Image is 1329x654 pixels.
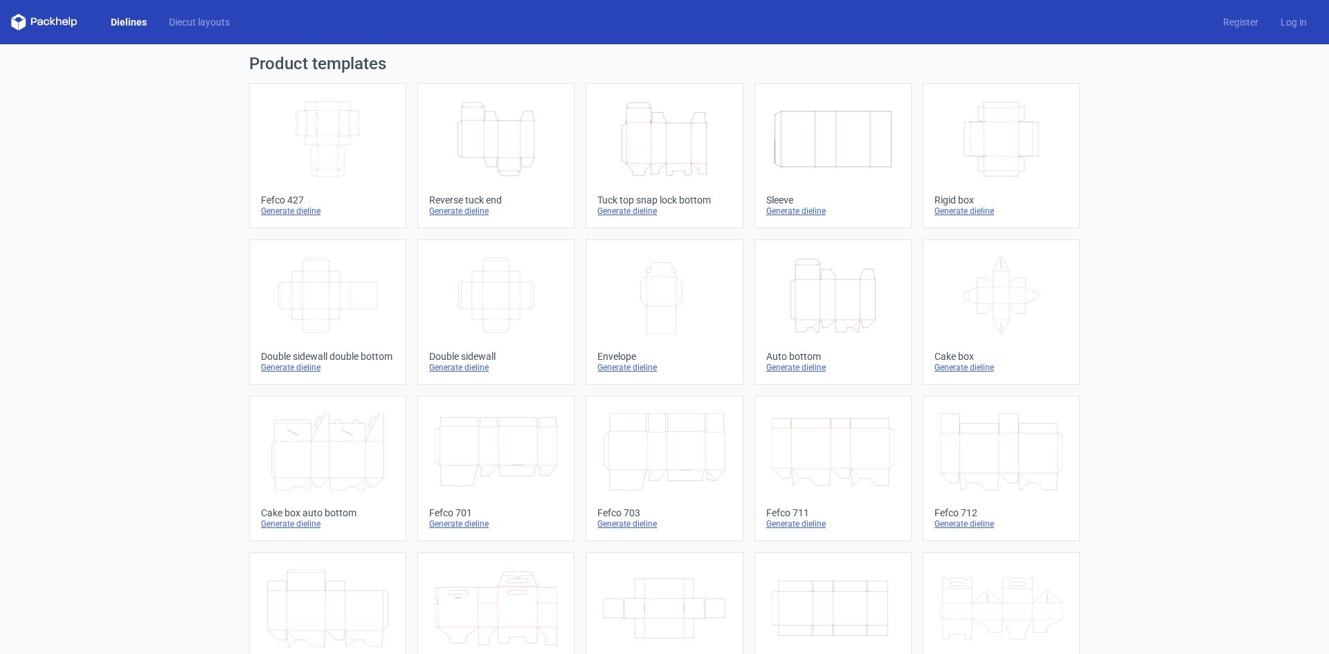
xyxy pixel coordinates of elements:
[766,194,900,206] div: Sleeve
[597,206,731,217] div: Generate dieline
[923,83,1080,228] a: Rigid boxGenerate dieline
[586,396,743,541] a: Fefco 703Generate dieline
[429,362,563,373] div: Generate dieline
[934,362,1068,373] div: Generate dieline
[934,351,1068,362] div: Cake box
[923,239,1080,385] a: Cake boxGenerate dieline
[597,362,731,373] div: Generate dieline
[429,351,563,362] div: Double sidewall
[261,194,395,206] div: Fefco 427
[417,396,575,541] a: Fefco 701Generate dieline
[249,83,406,228] a: Fefco 427Generate dieline
[429,518,563,529] div: Generate dieline
[597,194,731,206] div: Tuck top snap lock bottom
[1269,15,1318,29] a: Log in
[1212,15,1269,29] a: Register
[754,83,912,228] a: SleeveGenerate dieline
[934,206,1068,217] div: Generate dieline
[934,518,1068,529] div: Generate dieline
[597,518,731,529] div: Generate dieline
[934,194,1068,206] div: Rigid box
[766,507,900,518] div: Fefco 711
[261,362,395,373] div: Generate dieline
[597,507,731,518] div: Fefco 703
[100,15,158,29] a: Dielines
[417,239,575,385] a: Double sidewallGenerate dieline
[923,396,1080,541] a: Fefco 712Generate dieline
[597,351,731,362] div: Envelope
[586,239,743,385] a: EnvelopeGenerate dieline
[249,396,406,541] a: Cake box auto bottomGenerate dieline
[586,83,743,228] a: Tuck top snap lock bottomGenerate dieline
[261,518,395,529] div: Generate dieline
[754,239,912,385] a: Auto bottomGenerate dieline
[417,83,575,228] a: Reverse tuck endGenerate dieline
[429,206,563,217] div: Generate dieline
[766,362,900,373] div: Generate dieline
[249,239,406,385] a: Double sidewall double bottomGenerate dieline
[429,194,563,206] div: Reverse tuck end
[429,507,563,518] div: Fefco 701
[158,15,241,29] a: Diecut layouts
[754,396,912,541] a: Fefco 711Generate dieline
[261,351,395,362] div: Double sidewall double bottom
[766,351,900,362] div: Auto bottom
[261,507,395,518] div: Cake box auto bottom
[261,206,395,217] div: Generate dieline
[934,507,1068,518] div: Fefco 712
[766,518,900,529] div: Generate dieline
[766,206,900,217] div: Generate dieline
[249,55,1080,72] h1: Product templates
